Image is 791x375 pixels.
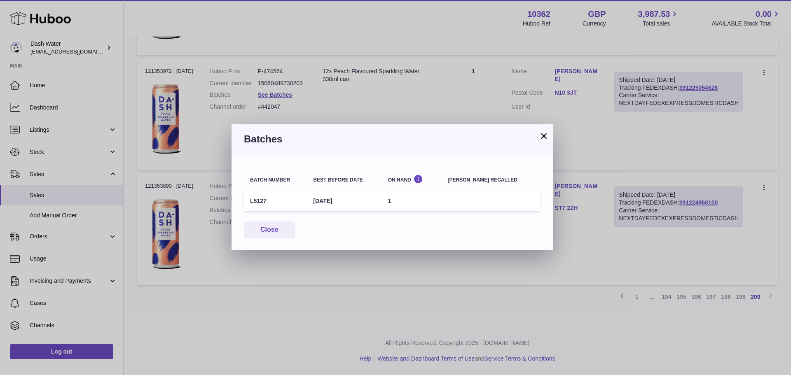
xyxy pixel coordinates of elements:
[244,133,541,146] h3: Batches
[313,177,375,183] div: Best before date
[539,131,549,141] button: ×
[244,191,307,211] td: L5127
[307,191,381,211] td: [DATE]
[388,175,435,182] div: On Hand
[382,191,442,211] td: 1
[244,221,295,238] button: Close
[448,177,534,183] div: [PERSON_NAME] recalled
[250,177,301,183] div: Batch number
